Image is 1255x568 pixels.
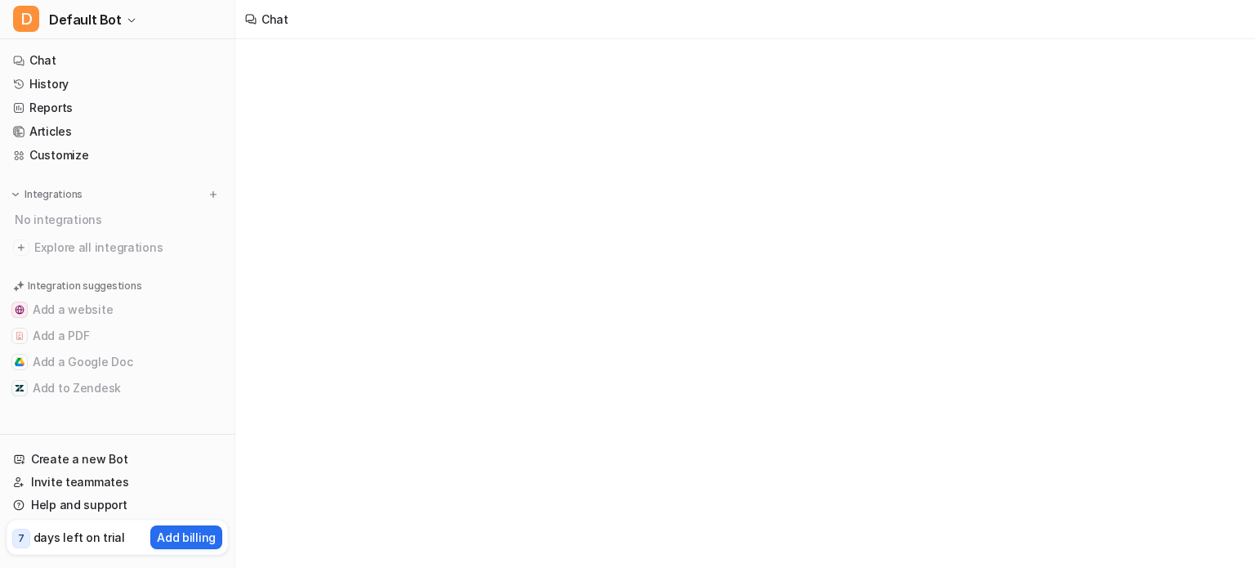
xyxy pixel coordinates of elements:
button: Add to ZendeskAdd to Zendesk [7,375,228,401]
button: Integrations [7,186,87,203]
p: 7 [18,531,25,546]
a: Reports [7,96,228,119]
a: Articles [7,120,228,143]
img: expand menu [10,189,21,200]
img: menu_add.svg [208,189,219,200]
img: Add to Zendesk [15,383,25,393]
span: Explore all integrations [34,235,221,261]
button: Add a PDFAdd a PDF [7,323,228,349]
button: Add billing [150,526,222,549]
a: Help and support [7,494,228,517]
p: days left on trial [33,529,125,546]
a: Invite teammates [7,471,228,494]
span: Default Bot [49,8,122,31]
div: Chat [261,11,288,28]
span: D [13,6,39,32]
a: History [7,73,228,96]
p: Integration suggestions [28,279,141,293]
a: Customize [7,144,228,167]
button: Add a websiteAdd a website [7,297,228,323]
button: Add a Google DocAdd a Google Doc [7,349,228,375]
img: explore all integrations [13,239,29,256]
img: Add a Google Doc [15,357,25,367]
p: Add billing [157,529,216,546]
img: Add a PDF [15,331,25,341]
p: Integrations [25,188,83,201]
img: Add a website [15,305,25,315]
div: No integrations [10,206,228,233]
a: Chat [7,49,228,72]
a: Explore all integrations [7,236,228,259]
a: Create a new Bot [7,448,228,471]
